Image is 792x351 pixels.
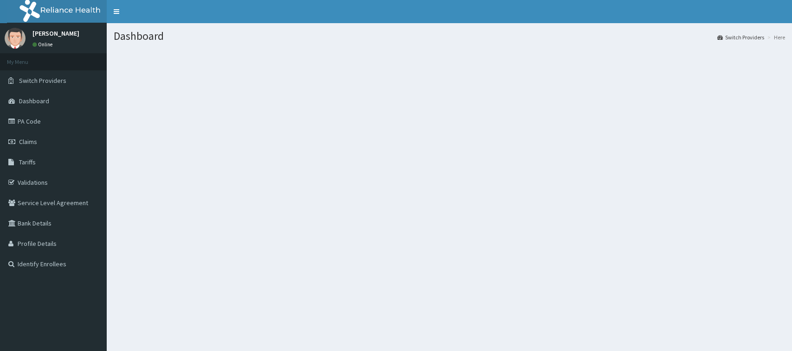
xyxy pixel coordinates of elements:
[32,30,79,37] p: [PERSON_NAME]
[19,97,49,105] span: Dashboard
[19,158,36,166] span: Tariffs
[19,138,37,146] span: Claims
[717,33,764,41] a: Switch Providers
[114,30,785,42] h1: Dashboard
[19,76,66,85] span: Switch Providers
[32,41,55,48] a: Online
[5,28,26,49] img: User Image
[765,33,785,41] li: Here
